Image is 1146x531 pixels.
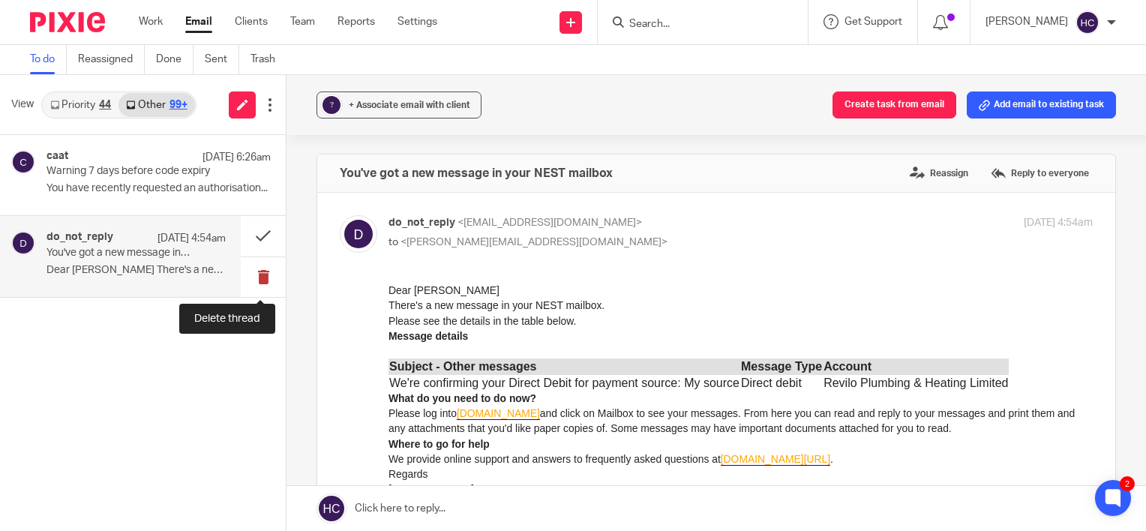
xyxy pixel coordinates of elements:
a: [DOMAIN_NAME] [68,124,151,137]
a: [DOMAIN_NAME][URL] [332,170,442,183]
div: ? [322,96,340,114]
p: You have recently requested an authorisation... [46,182,271,195]
div: 99+ [169,100,187,110]
img: svg%3E [1075,10,1099,34]
a: Done [156,45,193,74]
img: svg%3E [11,150,35,174]
img: svg%3E [11,231,35,255]
b: Subject - Other messages [1,77,148,90]
p: [DATE] 6:26am [202,150,271,165]
p: [DATE] 4:54am [1024,215,1093,231]
a: Clients [235,14,268,29]
div: 44 [99,100,111,110]
a: Settings [397,14,437,29]
span: + Associate email with client [349,100,470,109]
h4: You've got a new message in your NEST mailbox [340,166,613,181]
td: Revilo Plumbing & Heating Limited [434,92,620,108]
span: View [11,97,34,112]
img: Pixie [30,12,105,32]
a: Other99+ [118,93,194,117]
button: Add email to existing task [967,91,1116,118]
h4: do_not_reply [46,231,113,244]
a: Reassigned [78,45,145,74]
p: You've got a new message in your NEST mailbox [46,247,190,259]
a: Priority44 [43,93,118,117]
button: ? + Associate email with client [316,91,481,118]
a: Sent [205,45,239,74]
span: to [388,237,398,247]
h4: caat [46,150,68,163]
div: 2 [1120,476,1135,491]
td: Direct debit [352,92,434,108]
a: Work [139,14,163,29]
span: <[EMAIL_ADDRESS][DOMAIN_NAME]> [457,217,642,228]
span: do_not_reply [388,217,455,228]
b: Account [435,77,483,90]
a: Reports [337,14,375,29]
span: <[PERSON_NAME][EMAIL_ADDRESS][DOMAIN_NAME]> [400,237,667,247]
b: Message Type [352,77,433,90]
a: Team [290,14,315,29]
a: Trash [250,45,286,74]
button: Create task from email [832,91,956,118]
a: To do [30,45,67,74]
a: Email [185,14,212,29]
p: Dear [PERSON_NAME] There's a new message in your... [46,264,226,277]
label: Reassign [906,162,972,184]
label: Reply to everyone [987,162,1093,184]
img: svg%3E [340,215,377,253]
p: [DATE] 4:54am [157,231,226,246]
p: Warning 7 days before code expiry [46,165,226,178]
